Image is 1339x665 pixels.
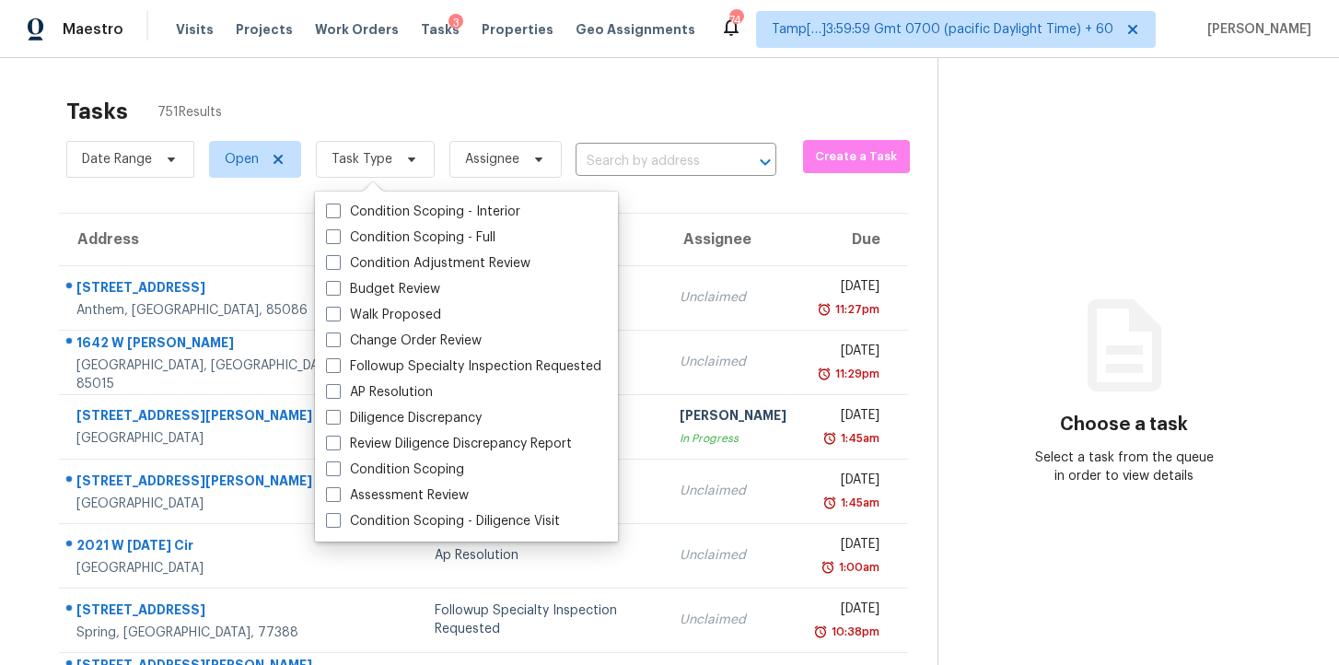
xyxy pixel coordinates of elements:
[332,150,392,169] span: Task Type
[315,20,399,39] span: Work Orders
[680,429,786,448] div: In Progress
[76,356,354,393] div: [GEOGRAPHIC_DATA], [GEOGRAPHIC_DATA], 85015
[837,429,879,448] div: 1:45am
[812,146,901,168] span: Create a Task
[63,20,123,39] span: Maestro
[157,103,222,122] span: 751 Results
[821,558,835,577] img: Overdue Alarm Icon
[326,383,433,402] label: AP Resolution
[835,558,879,577] div: 1:00am
[326,306,441,324] label: Walk Proposed
[828,623,879,641] div: 10:38pm
[680,482,786,500] div: Unclaimed
[817,300,832,319] img: Overdue Alarm Icon
[680,406,786,429] div: [PERSON_NAME]
[326,203,520,221] label: Condition Scoping - Interior
[680,353,786,371] div: Unclaimed
[822,494,837,512] img: Overdue Alarm Icon
[76,601,354,624] div: [STREET_ADDRESS]
[680,288,786,307] div: Unclaimed
[816,342,879,365] div: [DATE]
[816,277,879,300] div: [DATE]
[76,536,354,559] div: 2021 W [DATE] Cir
[832,300,879,319] div: 11:27pm
[837,494,879,512] div: 1:45am
[680,611,786,629] div: Unclaimed
[813,623,828,641] img: Overdue Alarm Icon
[421,23,460,36] span: Tasks
[665,214,801,265] th: Assignee
[680,546,786,565] div: Unclaimed
[326,409,482,427] label: Diligence Discrepancy
[326,254,530,273] label: Condition Adjustment Review
[465,150,519,169] span: Assignee
[435,601,650,638] div: Followup Specialty Inspection Requested
[76,333,354,356] div: 1642 W [PERSON_NAME]
[772,20,1113,39] span: Tamp[…]3:59:59 Gmt 0700 (pacific Daylight Time) + 60
[1200,20,1311,39] span: [PERSON_NAME]
[76,406,354,429] div: [STREET_ADDRESS][PERSON_NAME]
[76,624,354,642] div: Spring, [GEOGRAPHIC_DATA], 77388
[729,11,742,29] div: 744
[176,20,214,39] span: Visits
[326,357,601,376] label: Followup Specialty Inspection Requested
[66,102,128,121] h2: Tasks
[816,600,879,623] div: [DATE]
[816,471,879,494] div: [DATE]
[82,150,152,169] span: Date Range
[816,406,879,429] div: [DATE]
[76,559,354,577] div: [GEOGRAPHIC_DATA]
[76,429,354,448] div: [GEOGRAPHIC_DATA]
[832,365,879,383] div: 11:29pm
[326,435,572,453] label: Review Diligence Discrepancy Report
[76,472,354,495] div: [STREET_ADDRESS][PERSON_NAME]
[326,461,464,479] label: Condition Scoping
[801,214,908,265] th: Due
[448,14,463,32] div: 3
[435,546,650,565] div: Ap Resolution
[326,486,469,505] label: Assessment Review
[817,365,832,383] img: Overdue Alarm Icon
[822,429,837,448] img: Overdue Alarm Icon
[236,20,293,39] span: Projects
[752,149,778,175] button: Open
[326,512,560,531] label: Condition Scoping - Diligence Visit
[326,332,482,350] label: Change Order Review
[225,150,259,169] span: Open
[76,495,354,513] div: [GEOGRAPHIC_DATA]
[59,214,368,265] th: Address
[76,278,354,301] div: [STREET_ADDRESS]
[816,535,879,558] div: [DATE]
[576,147,725,176] input: Search by address
[482,20,553,39] span: Properties
[803,140,910,173] button: Create a Task
[326,228,495,247] label: Condition Scoping - Full
[576,20,695,39] span: Geo Assignments
[1060,415,1188,434] h3: Choose a task
[326,280,440,298] label: Budget Review
[1031,449,1217,485] div: Select a task from the queue in order to view details
[76,301,354,320] div: Anthem, [GEOGRAPHIC_DATA], 85086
